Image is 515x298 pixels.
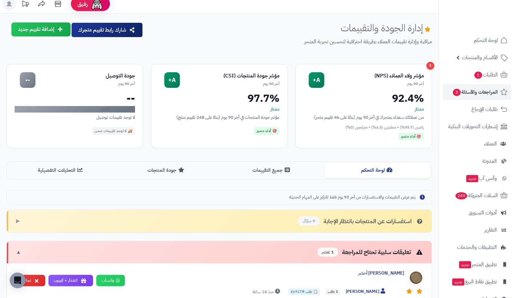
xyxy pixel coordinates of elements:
[474,36,498,45] span: لوحة التحكم
[8,163,114,178] button: التحليلات التفصيلية
[15,114,135,121] div: لا توجد تقييمات توصيل
[443,136,511,152] a: العملاء
[309,72,324,88] div: A+
[15,275,45,286] button: تجاهل
[304,114,424,121] div: من عملائك سعداء بمتجرك في آخر 90 يوم (بناءً على 46 تقييم متجر)
[462,53,498,62] span: الأقسام والمنتجات
[484,225,497,235] span: التقارير
[159,106,279,113] div: ممتاز
[466,174,497,183] span: وآتس آب
[164,72,180,88] div: A+
[443,119,511,134] a: إشعارات التحويلات البنكية
[455,192,467,199] span: 249
[72,23,142,37] button: شارك رابط تقييم متجرك
[325,163,431,178] button: لوحة التحكم
[468,208,497,217] span: أدوات التسويق
[35,81,135,87] div: آخر 90 يوم
[324,72,424,80] div: مؤشر ولاء العملاء (NPS)
[443,67,511,83] a: الطلبات1
[304,125,424,130] div: راضين (95.7%) • محايدين (4.3%) • منزعجين (0%)
[324,81,424,87] div: آخر 90 يوم
[457,243,497,252] span: التطبيقات والخدمات
[15,93,135,103] div: --
[452,278,464,286] span: جديد
[443,153,511,169] a: المدونة
[346,288,387,295] span: [PERSON_NAME]
[219,163,325,178] button: جميع التقييمات
[254,127,279,135] div: 🎯 أداء متميز
[443,205,511,221] a: أدوات التسويق
[455,191,498,200] span: السلات المتروكة
[16,249,21,256] span: ▼
[318,248,424,257] div: تعليقات سلبية تحتاج للمراجعة
[452,88,498,97] span: المراجعات والأسئلة
[130,270,404,277] div: [PERSON_NAME] أخضر
[114,163,220,178] button: جودة المنتجات
[459,261,471,268] span: جديد
[443,84,511,100] a: المراجعات والأسئلة3
[443,239,511,255] a: التطبيقات والخدمات
[96,275,125,286] a: واتساب
[443,257,511,272] a: تطبيق المتجرجديد
[289,194,415,200] span: يتم عرض التقييمات والاستفسارات من آخر 90 يوم فقط للتركيز على المهام الحديثة
[148,38,432,46] p: مراقبة وإدارة تقييمات العملاء بطريقة احترافية لتحسين تجربة المتجر
[180,81,279,87] div: آخر 90 يوم
[11,22,71,36] button: إضافة تقييم جديد
[408,270,424,286] img: Product
[159,114,279,121] div: مؤشر جودة المنتجات في آخر 90 يوم (بناءً على 248 تقييم منتج)
[466,175,478,182] span: جديد
[443,222,511,238] a: التقارير
[399,133,424,141] div: 🎯 أداء متميز
[180,72,279,80] div: مؤشر جودة المنتجات (CSI)
[427,62,434,70] div: 1
[16,217,20,225] span: ▶
[474,70,498,79] span: الطلبات
[298,216,319,226] span: 0 سؤال
[443,170,511,186] a: وآتس آبجديد
[48,275,93,286] button: اعتذار + كوبون
[482,156,497,166] span: المدونة
[443,274,511,290] a: تطبيق نقاط البيعجديد
[35,72,135,80] div: جودة التوصيل
[452,277,497,286] span: تطبيق نقاط البيع
[318,248,338,257] span: 1 عنصر
[443,188,511,203] a: السلات المتروكة249
[474,72,482,79] span: 1
[325,289,341,295] span: 1 طلب
[289,289,320,295] span: 📋 طلب #46917
[443,33,511,48] a: لوحة التحكم
[15,106,135,113] div: لا توجد بيانات كافية
[443,102,511,117] a: طلبات الإرجاع
[341,22,432,33] h1: إدارة الجودة والتقييمات
[10,273,25,288] div: Open Intercom Messenger
[471,105,498,114] span: طلبات الإرجاع
[304,106,424,113] div: ممتاز
[304,93,424,103] div: 92.4%
[252,289,282,295] span: منذ 18 ساعة
[484,139,497,148] span: العملاء
[453,89,461,96] span: 3
[458,260,497,269] span: تطبيق المتجر
[92,127,135,135] div: 🚚 لا توجد تقييمات شحن
[448,122,498,131] span: إشعارات التحويلات البنكية
[20,72,35,88] div: --
[298,216,424,226] div: استفسارات عن المنتجات بانتظار الإجابة
[159,93,279,103] div: 97.7%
